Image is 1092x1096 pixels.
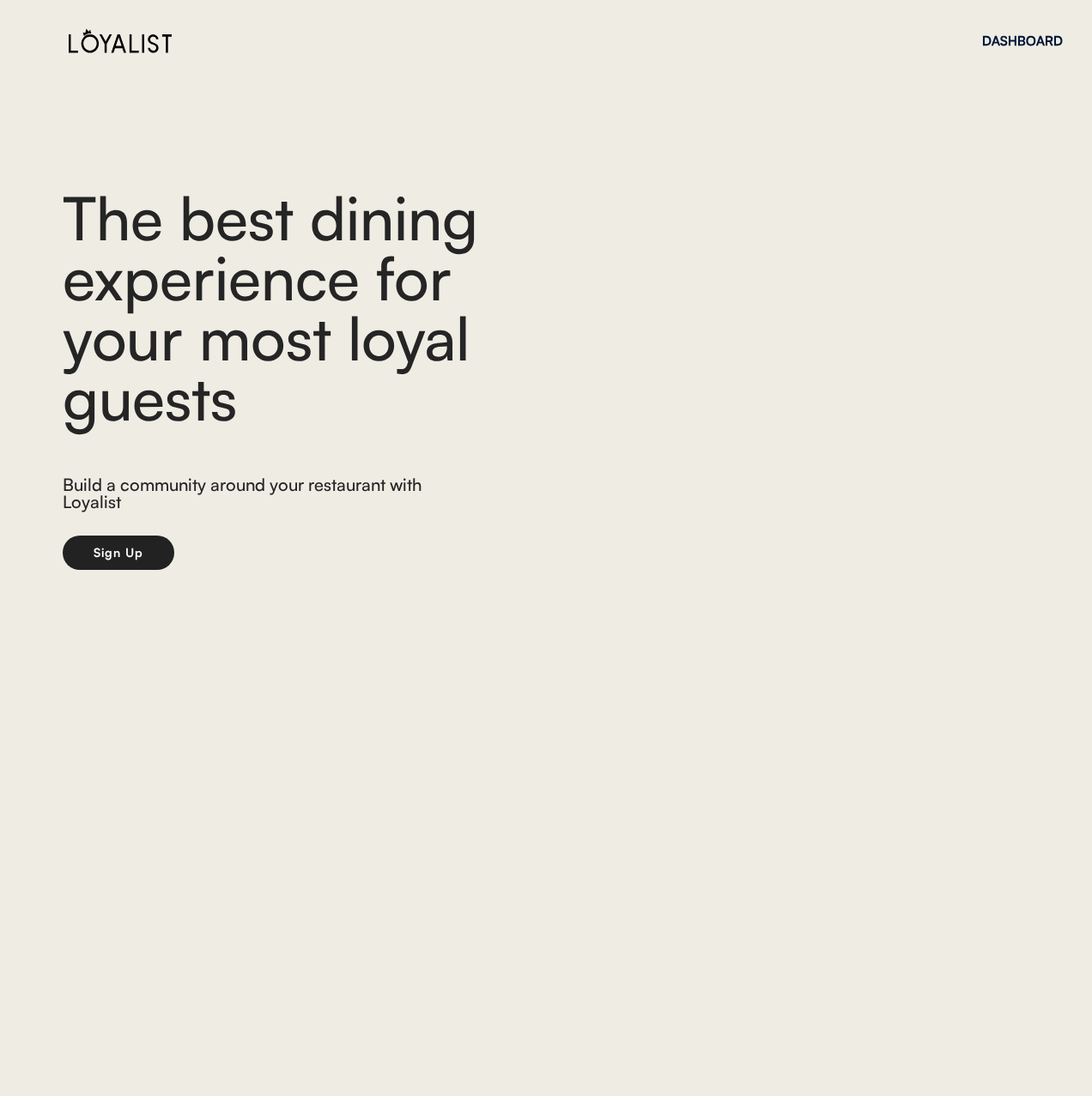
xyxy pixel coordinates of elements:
[629,137,1029,622] img: yH5BAEAAAAALAAAAAABAAEAAAIBRAA7
[982,34,1063,47] div: DASHBOARD
[63,476,438,515] div: Build a community around your restaurant with Loyalist
[63,187,578,427] div: The best dining experience for your most loyal guests
[69,28,172,53] img: Loyalist%20Logo%20Black.svg
[63,536,174,570] button: Sign Up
